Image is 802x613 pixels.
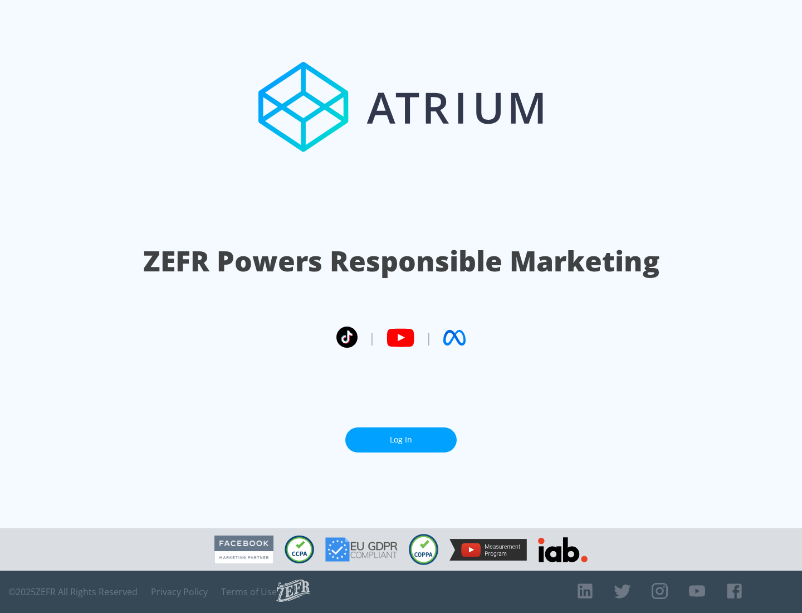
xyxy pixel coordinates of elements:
a: Terms of Use [221,586,277,597]
span: © 2025 ZEFR All Rights Reserved [8,586,138,597]
img: COPPA Compliant [409,534,438,565]
img: GDPR Compliant [325,537,398,562]
a: Privacy Policy [151,586,208,597]
img: IAB [538,537,588,562]
h1: ZEFR Powers Responsible Marketing [143,242,659,280]
img: YouTube Measurement Program [449,539,527,561]
span: | [369,329,375,346]
a: Log In [345,427,457,453]
img: CCPA Compliant [285,536,314,563]
span: | [426,329,432,346]
img: Facebook Marketing Partner [214,536,273,564]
